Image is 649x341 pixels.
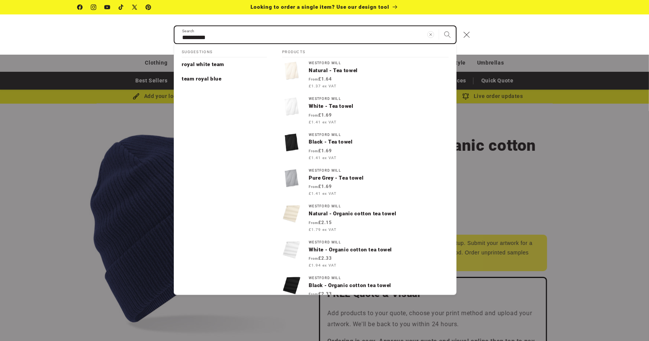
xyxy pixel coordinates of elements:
[309,112,332,118] strong: £1.69
[309,257,318,260] span: From
[309,191,336,196] span: £1.41 ex VAT
[182,76,221,82] p: team royal blue
[275,93,456,129] a: Westford MillWhite - Tea towel From£1.69 £1.41 ex VAT
[282,169,301,188] img: Tea towel
[174,57,275,72] a: royal white team
[309,240,449,245] div: Westford Mill
[309,282,449,289] p: Black - Organic cotton tea towel
[309,139,449,145] p: Black - Tea towel
[309,175,449,182] p: Pure Grey - Tea towel
[309,114,318,117] span: From
[174,72,275,86] a: team royal blue
[522,259,649,341] iframe: Chat Widget
[182,61,224,67] span: royal white team
[309,83,336,89] span: £1.37 ex VAT
[275,57,456,93] a: Westford MillNatural - Tea towel From£1.64 £1.37 ex VAT
[309,77,318,81] span: From
[182,61,224,68] p: royal white team
[309,149,318,153] span: From
[309,204,449,208] div: Westford Mill
[309,155,336,161] span: £1.41 ex VAT
[309,292,318,296] span: From
[275,200,456,236] a: Westford MillNatural - Organic cotton tea towel From£2.15 £1.79 ex VAT
[282,240,301,259] img: Organic cotton tea towel
[282,97,301,116] img: Tea towel
[458,26,475,43] button: Close
[309,291,332,297] strong: £2.33
[282,61,301,80] img: Tea towel
[309,246,449,253] p: White - Organic cotton tea towel
[309,184,332,189] strong: £1.69
[309,67,449,74] p: Natural - Tea towel
[309,103,449,110] p: White - Tea towel
[309,61,449,65] div: Westford Mill
[309,97,449,101] div: Westford Mill
[439,26,456,43] button: Search
[309,227,336,232] span: £1.79 ex VAT
[309,276,449,280] div: Westford Mill
[309,148,332,153] strong: £1.69
[275,129,456,165] a: Westford MillBlack - Tea towel From£1.69 £1.41 ex VAT
[275,165,456,200] a: Westford MillPure Grey - Tea towel From£1.69 £1.41 ex VAT
[282,204,301,223] img: Organic cotton tea towel
[309,185,318,189] span: From
[309,119,336,125] span: £1.41 ex VAT
[182,44,267,58] h2: Suggestions
[309,169,449,173] div: Westford Mill
[309,133,449,137] div: Westford Mill
[275,237,456,272] a: Westford MillWhite - Organic cotton tea towel From£2.33 £1.94 ex VAT
[422,26,439,43] button: Clear search term
[282,133,301,152] img: Tea towel
[309,221,318,225] span: From
[309,76,332,82] strong: £1.64
[309,210,449,217] p: Natural - Organic cotton tea towel
[251,4,390,10] span: Looking to order a single item? Use our design tool
[309,220,332,225] strong: £2.15
[309,256,332,261] strong: £2.33
[282,276,301,295] img: Organic cotton tea towel
[282,44,449,58] h2: Products
[309,262,336,268] span: £1.94 ex VAT
[275,272,456,308] a: Westford MillBlack - Organic cotton tea towel From£2.33 £1.94 ex VAT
